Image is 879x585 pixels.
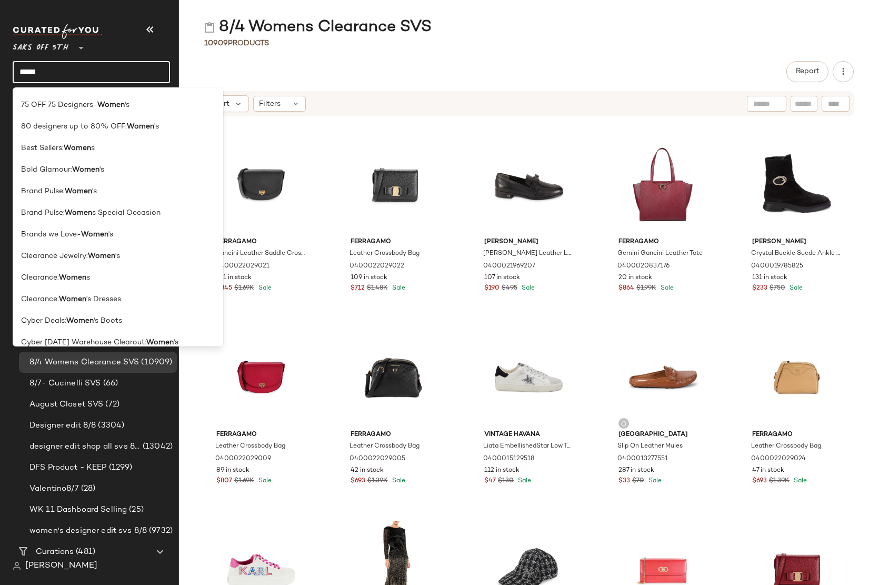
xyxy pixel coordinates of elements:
[610,328,716,426] img: 0400013277551_TAN
[632,477,644,486] span: $70
[29,483,79,495] span: Valentino8/7
[216,237,306,247] span: Ferragamo
[91,143,95,154] span: s
[636,284,656,293] span: $1.99K
[29,420,96,432] span: Designer edit 8/8
[351,284,365,293] span: $712
[154,121,159,132] span: 's
[107,462,133,474] span: (1299)
[127,504,144,516] span: (25)
[390,478,405,484] span: Sale
[752,284,767,293] span: $233
[234,284,254,293] span: $1.69K
[74,546,95,558] span: (481)
[349,262,404,271] span: 0400022029022
[349,249,419,259] span: Leather Crossbody Bag
[216,466,249,475] span: 89 in stock
[215,262,269,271] span: 0400022029021
[96,420,124,432] span: (3304)
[36,546,74,558] span: Curations
[751,262,803,271] span: 0400019785825
[618,477,630,486] span: $33
[29,356,139,369] span: 8/4 Womens Clearance SVS
[204,17,432,38] div: 8/4 Womens Clearance SVS
[13,562,21,570] img: svg%3e
[81,229,108,240] b: Women
[59,272,86,283] b: Women
[29,378,101,390] span: 8/7- Cucinelli SVS
[351,430,440,440] span: Ferragamo
[483,454,535,464] span: 0400015129518
[516,478,531,484] span: Sale
[215,249,305,259] span: Gancini Leather Saddle Crossbody Bag
[476,328,582,426] img: 0400015129518
[351,273,387,283] span: 109 in stock
[215,454,271,464] span: 0400022029009
[256,478,272,484] span: Sale
[770,284,785,293] span: $750
[342,135,448,233] img: 0400022029022_NERO
[29,462,107,474] span: DFS Product - KEEP
[92,207,161,219] span: s Special Occasion
[617,262,670,271] span: 0400020837176
[234,477,254,486] span: $1.69K
[125,100,129,111] span: 's
[349,454,405,464] span: 0400022029005
[79,483,96,495] span: (28)
[25,560,97,572] span: [PERSON_NAME]
[752,466,784,475] span: 47 in stock
[97,100,125,111] b: Women
[147,525,173,537] span: (9732)
[752,477,767,486] span: $693
[618,430,708,440] span: [GEOGRAPHIC_DATA]
[484,284,500,293] span: $190
[86,272,90,283] span: s
[21,272,59,283] span: Clearance:
[646,478,662,484] span: Sale
[658,285,674,292] span: Sale
[99,164,104,175] span: 's
[216,284,232,293] span: $845
[108,229,113,240] span: 's
[351,466,384,475] span: 42 in stock
[483,249,573,259] span: [PERSON_NAME] Leather Loafers
[617,249,703,259] span: Gemini Gancini Leather Tote
[618,284,634,293] span: $864
[752,273,787,283] span: 131 in stock
[617,442,683,451] span: Slip On Leather Mules
[752,237,842,247] span: [PERSON_NAME]
[21,251,88,262] span: Clearance Jewelry:
[65,186,92,197] b: Women
[744,135,850,233] img: 0400019785825_BLACK
[215,442,285,451] span: Leather Crossbody Bag
[349,442,419,451] span: Leather Crossbody Bag
[21,229,81,240] span: Brands we Love-
[751,249,841,259] span: Crystal Buckle Suede Ankle Boots
[29,399,103,411] span: August Closet SVS
[751,454,806,464] span: 0400022029024
[92,186,97,197] span: 's
[127,121,154,132] b: Women
[204,22,215,33] img: svg%3e
[351,477,365,486] span: $693
[21,164,72,175] span: Bold Glamour:
[795,67,820,76] span: Report
[483,442,573,451] span: Liata EmbellishedStar Low Top Sneakers
[174,337,178,348] span: 's
[216,477,232,486] span: $807
[86,294,121,305] span: 's Dresses
[484,237,574,247] span: [PERSON_NAME]
[618,273,652,283] span: 20 in stock
[216,430,306,440] span: Ferragamo
[64,143,91,154] b: Women
[72,164,99,175] b: Women
[617,454,668,464] span: 0400013277551
[21,100,97,111] span: 75 OFF 75 Designers-
[13,24,102,39] img: cfy_white_logo.C9jOOHJF.svg
[498,477,514,486] span: $130
[103,399,119,411] span: (72)
[751,442,821,451] span: Leather Crossbody Bag
[21,186,65,197] span: Brand Pulse:
[29,441,141,453] span: designer edit shop all svs 8/8
[66,315,94,326] b: Women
